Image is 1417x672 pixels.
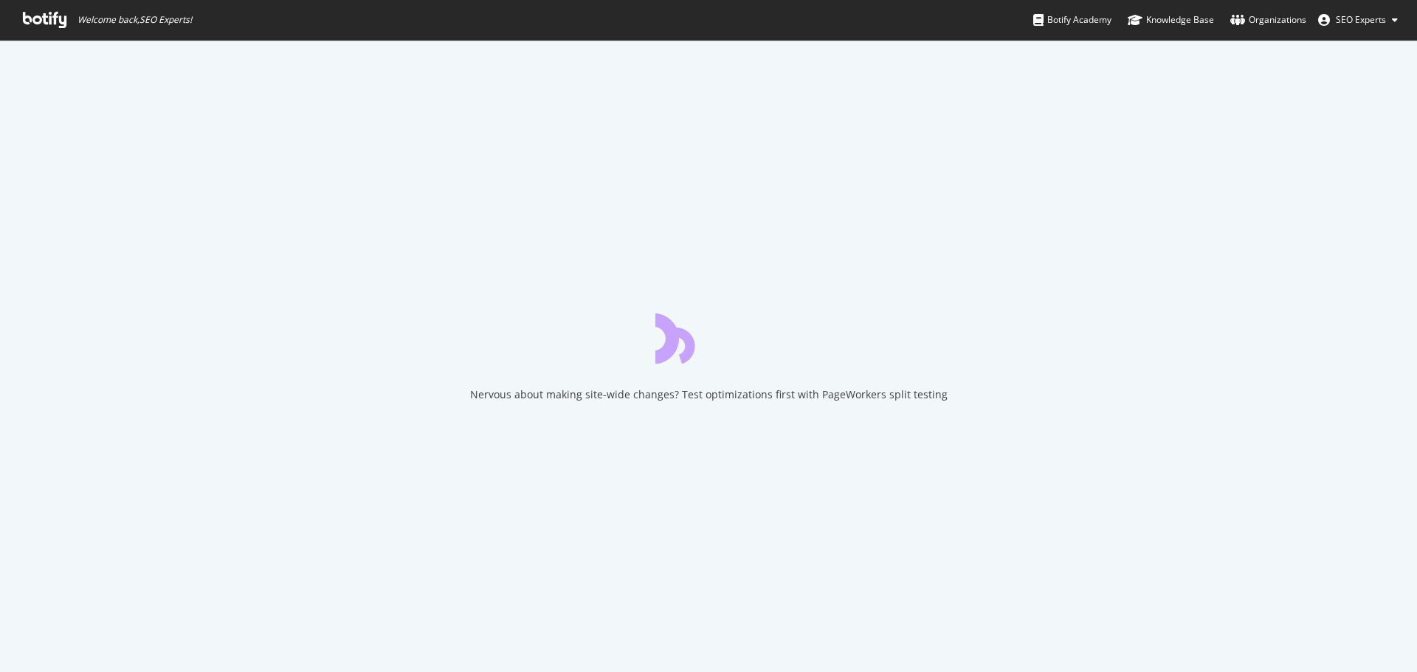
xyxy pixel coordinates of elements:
[1128,13,1214,27] div: Knowledge Base
[1306,8,1410,32] button: SEO Experts
[1230,13,1306,27] div: Organizations
[470,387,948,402] div: Nervous about making site-wide changes? Test optimizations first with PageWorkers split testing
[1336,13,1386,26] span: SEO Experts
[655,311,762,364] div: animation
[77,14,192,26] span: Welcome back, SEO Experts !
[1033,13,1111,27] div: Botify Academy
